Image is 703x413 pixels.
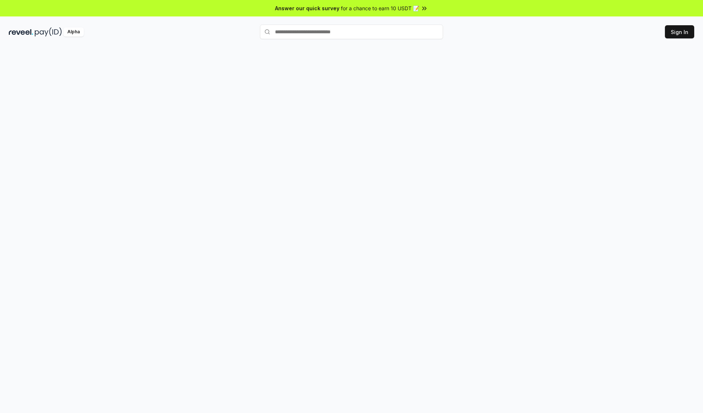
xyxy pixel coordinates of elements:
img: reveel_dark [9,27,33,37]
button: Sign In [665,25,694,38]
img: pay_id [35,27,62,37]
div: Alpha [63,27,84,37]
span: Answer our quick survey [275,4,339,12]
span: for a chance to earn 10 USDT 📝 [341,4,419,12]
